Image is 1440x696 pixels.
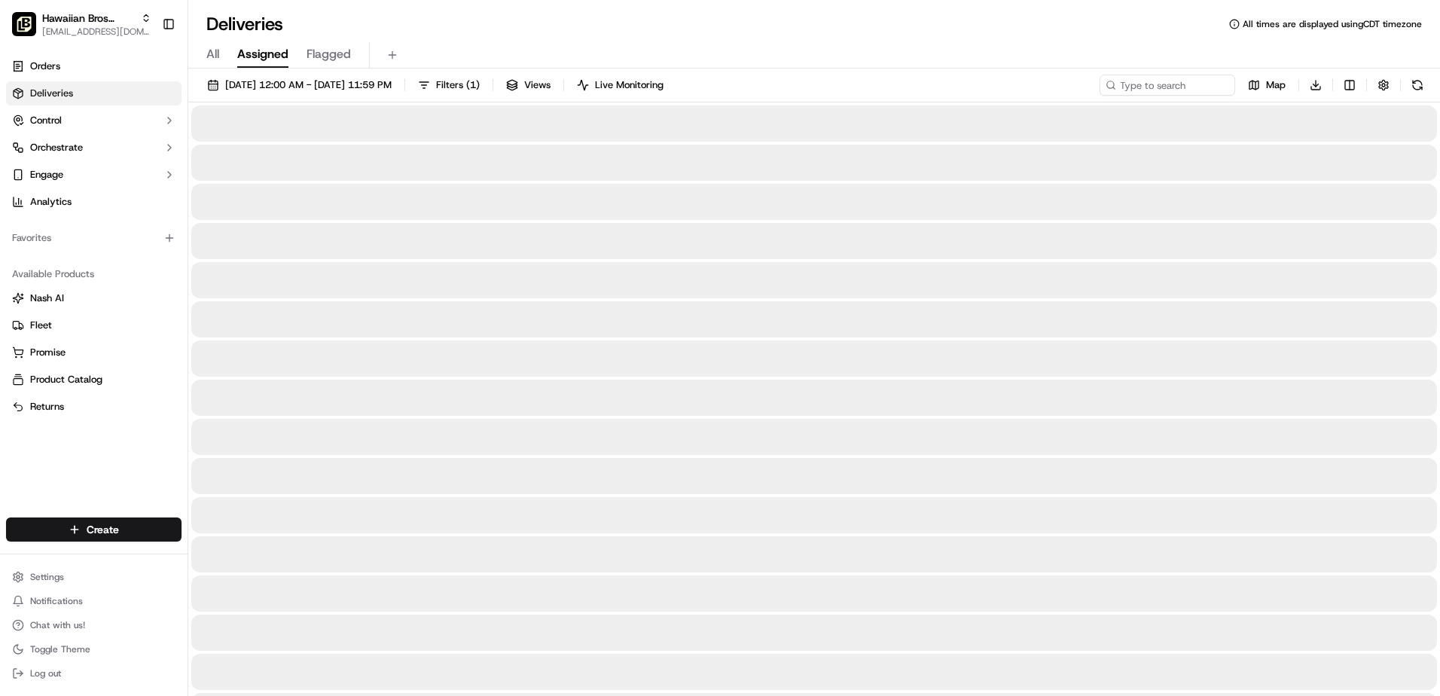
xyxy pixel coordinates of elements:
[12,319,175,332] a: Fleet
[1407,75,1428,96] button: Refresh
[6,81,182,105] a: Deliveries
[12,400,175,414] a: Returns
[200,75,398,96] button: [DATE] 12:00 AM - [DATE] 11:59 PM
[307,45,351,63] span: Flagged
[206,12,283,36] h1: Deliveries
[30,168,63,182] span: Engage
[87,522,119,537] span: Create
[225,78,392,92] span: [DATE] 12:00 AM - [DATE] 11:59 PM
[30,643,90,655] span: Toggle Theme
[30,114,62,127] span: Control
[6,286,182,310] button: Nash AI
[6,262,182,286] div: Available Products
[1100,75,1235,96] input: Type to search
[12,12,36,36] img: Hawaiian Bros (Blodgett)
[30,373,102,386] span: Product Catalog
[6,6,156,42] button: Hawaiian Bros (Blodgett)Hawaiian Bros ([PERSON_NAME])[EMAIL_ADDRESS][DOMAIN_NAME]
[6,340,182,365] button: Promise
[12,373,175,386] a: Product Catalog
[1266,78,1286,92] span: Map
[30,195,72,209] span: Analytics
[30,292,64,305] span: Nash AI
[6,663,182,684] button: Log out
[6,163,182,187] button: Engage
[6,566,182,588] button: Settings
[6,190,182,214] a: Analytics
[12,292,175,305] a: Nash AI
[30,141,83,154] span: Orchestrate
[6,313,182,337] button: Fleet
[12,346,175,359] a: Promise
[6,54,182,78] a: Orders
[30,346,66,359] span: Promise
[6,615,182,636] button: Chat with us!
[595,78,664,92] span: Live Monitoring
[206,45,219,63] span: All
[499,75,557,96] button: Views
[6,226,182,250] div: Favorites
[6,395,182,419] button: Returns
[237,45,288,63] span: Assigned
[42,26,151,38] button: [EMAIL_ADDRESS][DOMAIN_NAME]
[30,619,85,631] span: Chat with us!
[30,667,61,679] span: Log out
[30,400,64,414] span: Returns
[30,595,83,607] span: Notifications
[6,517,182,542] button: Create
[6,639,182,660] button: Toggle Theme
[524,78,551,92] span: Views
[30,60,60,73] span: Orders
[570,75,670,96] button: Live Monitoring
[6,591,182,612] button: Notifications
[466,78,480,92] span: ( 1 )
[42,11,135,26] button: Hawaiian Bros ([PERSON_NAME])
[30,319,52,332] span: Fleet
[30,87,73,100] span: Deliveries
[6,136,182,160] button: Orchestrate
[1241,75,1292,96] button: Map
[6,368,182,392] button: Product Catalog
[411,75,487,96] button: Filters(1)
[1243,18,1422,30] span: All times are displayed using CDT timezone
[436,78,480,92] span: Filters
[30,571,64,583] span: Settings
[6,108,182,133] button: Control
